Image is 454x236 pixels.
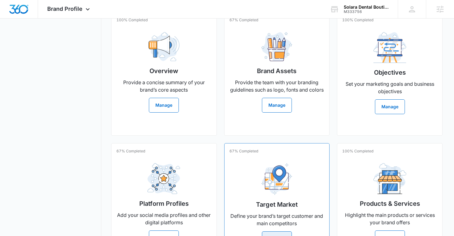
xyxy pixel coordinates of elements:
[116,211,212,226] p: Add your social media profiles and other digital platforms
[229,79,325,93] p: Provide the team with your branding guidelines such as logo, fonts and colors
[337,12,443,136] a: 100% CompletedObjectivesSet your marketing goals and business objectivesManage
[116,17,148,23] p: 100% Completed
[229,212,325,227] p: Define your brand’s target customer and main competitors
[342,80,437,95] p: Set your marketing goals and business objectives
[116,79,212,93] p: Provide a concise summary of your brand’s core aspects
[224,12,330,136] a: 67% CompletedBrand AssetsProvide the team with your branding guidelines such as logo, fonts and c...
[344,5,389,10] div: account name
[342,148,373,154] p: 100% Completed
[360,199,420,208] h2: Products & Services
[257,66,296,76] h2: Brand Assets
[139,199,189,208] h2: Platform Profiles
[47,6,82,12] span: Brand Profile
[374,68,406,77] h2: Objectives
[116,148,145,154] p: 67% Completed
[229,148,258,154] p: 67% Completed
[149,66,178,76] h2: Overview
[262,98,292,113] button: Manage
[375,99,405,114] button: Manage
[342,211,437,226] p: Highlight the main products or services your brand offers
[342,17,373,23] p: 100% Completed
[256,200,298,209] h2: Target Market
[344,10,389,14] div: account id
[229,17,258,23] p: 67% Completed
[149,98,179,113] button: Manage
[111,12,217,136] a: 100% CompletedOverviewProvide a concise summary of your brand’s core aspectsManage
